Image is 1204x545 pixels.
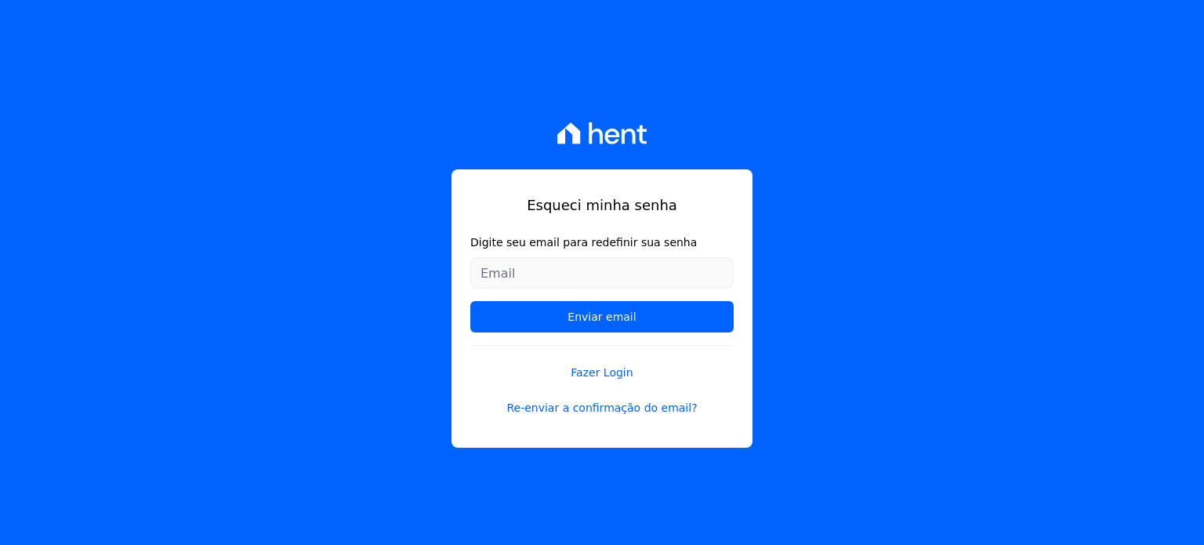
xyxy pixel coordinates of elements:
a: Re-enviar a confirmação do email? [470,400,734,416]
a: Fazer Login [470,345,734,381]
h1: Esqueci minha senha [470,194,734,216]
input: Email [470,257,734,289]
input: Enviar email [470,301,734,332]
label: Digite seu email para redefinir sua senha [470,234,734,251]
